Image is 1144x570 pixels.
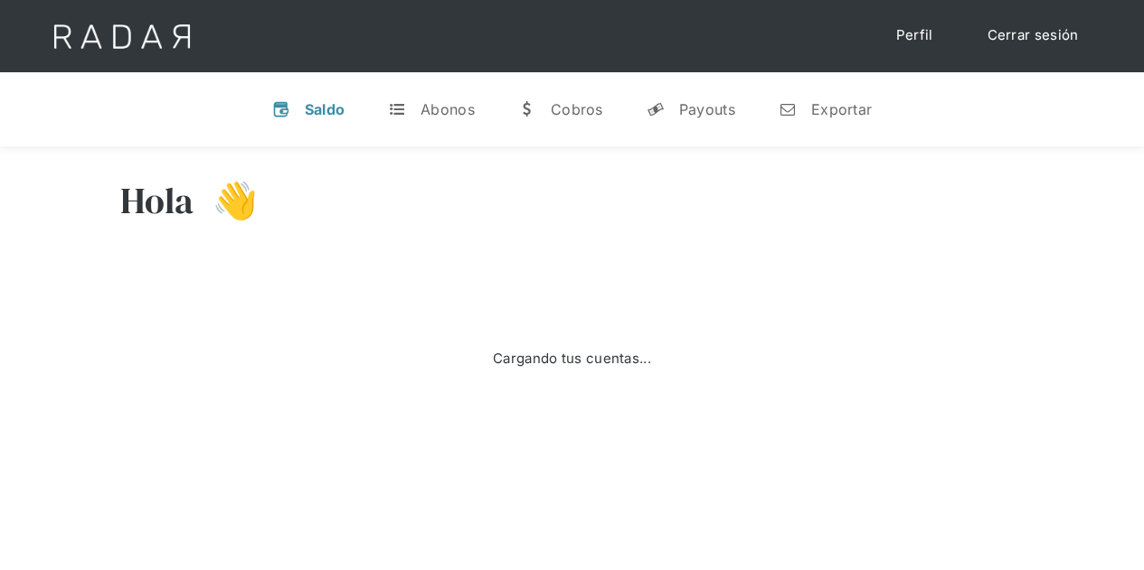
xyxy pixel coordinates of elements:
div: Saldo [305,100,345,118]
div: n [779,100,797,118]
h3: 👋 [194,178,258,223]
div: t [388,100,406,118]
h3: Hola [120,178,194,223]
div: Exportar [811,100,872,118]
div: w [518,100,536,118]
a: Perfil [878,18,951,53]
div: v [272,100,290,118]
div: Abonos [421,100,475,118]
div: y [647,100,665,118]
div: Cargando tus cuentas... [493,349,651,369]
div: Payouts [679,100,735,118]
a: Cerrar sesión [969,18,1097,53]
div: Cobros [551,100,603,118]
